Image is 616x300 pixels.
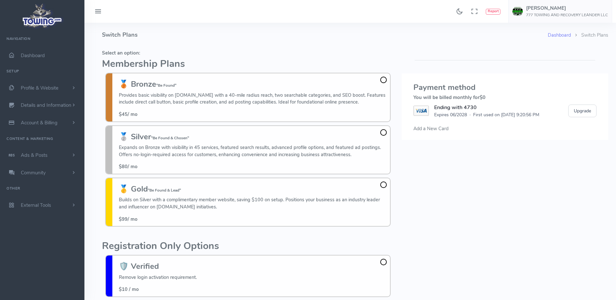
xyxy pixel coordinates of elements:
p: Expands on Bronze with visibility in 45 services, featured search results, advanced profile optio... [119,144,387,158]
a: Dashboard [548,32,571,38]
small: "Be Found & Chosen" [151,135,189,141]
span: $80 [119,163,128,170]
h2: Membership Plans [102,59,394,69]
p: Provides basic visibility on [DOMAIN_NAME] with a 40-mile radius reach, two searchable categories... [119,92,387,106]
span: Expires 06/2028 [434,111,467,118]
span: · [470,111,471,118]
span: Details and Information [21,102,71,109]
span: Ads & Posts [21,152,47,158]
div: Ending with 4730 [434,104,539,111]
span: Profile & Website [21,85,58,91]
button: Report [486,9,500,15]
small: "Be Found" [156,83,176,88]
span: $0 [480,94,485,101]
h5: Select an option: [102,50,394,56]
span: Add a New Card [413,125,448,132]
button: Upgrade [568,105,597,117]
span: External Tools [21,202,51,208]
img: logo [20,2,64,30]
h5: You will be billed monthly for [413,95,597,100]
span: First used on [DATE] 9:20:56 PM [473,111,539,118]
span: Community [21,169,46,176]
span: Dashboard [21,52,45,59]
h3: 🥇 Gold [119,185,387,193]
h4: Switch Plans [102,23,548,47]
small: "Be Found & Lead" [148,188,181,193]
img: user-image [512,6,523,17]
span: $10 / mo [119,286,139,293]
span: $99 [119,216,128,222]
h3: Payment method [413,83,597,92]
span: / mo [119,163,137,170]
h3: 🥉 Bronze [119,80,387,88]
img: VISA [413,106,429,116]
h6: 777 TOWING AND RECOVERY LEANDER LLC [526,13,608,17]
h3: 🛡️ Verified [119,262,197,270]
span: / mo [119,111,137,118]
p: Remove login activation requirement. [119,274,197,281]
span: / mo [119,216,137,222]
h5: [PERSON_NAME] [526,6,608,11]
h2: Registration Only Options [102,241,394,252]
p: Builds on Silver with a complimentary member website, saving $100 on setup. Positions your busine... [119,196,387,210]
span: Account & Billing [21,119,57,126]
li: Switch Plans [571,32,608,39]
span: $45 [119,111,128,118]
h3: 🥈 Silver [119,132,387,141]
